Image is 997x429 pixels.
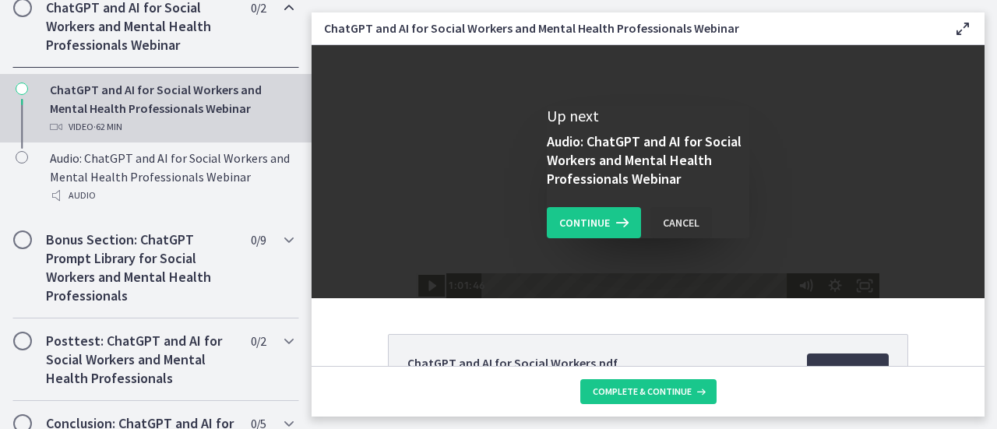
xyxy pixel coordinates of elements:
p: Up next [547,106,749,126]
span: 0 / 2 [251,332,266,350]
span: 0 / 9 [251,230,266,249]
h2: Bonus Section: ChatGPT Prompt Library for Social Workers and Mental Health Professionals [46,230,236,305]
div: ChatGPT and AI for Social Workers and Mental Health Professionals Webinar [50,80,293,136]
button: Complete & continue [580,379,717,404]
span: Download [819,360,876,378]
button: Mute [479,228,509,253]
button: Play Video [105,228,135,253]
div: Audio [50,186,293,205]
a: Download [807,353,889,385]
button: Show settings menu [509,228,538,253]
div: Playbar [178,228,474,253]
h3: ChatGPT and AI for Social Workers and Mental Health Professionals Webinar [324,19,928,37]
button: Fullscreen [538,228,568,253]
h3: Audio: ChatGPT and AI for Social Workers and Mental Health Professionals Webinar [547,132,749,188]
div: Cancel [663,213,699,232]
button: Continue [547,207,641,238]
button: Cancel [650,207,712,238]
span: Complete & continue [593,385,692,398]
span: ChatGPT and AI for Social Workers.pdf [407,353,618,372]
span: Continue [559,213,610,232]
div: Audio: ChatGPT and AI for Social Workers and Mental Health Professionals Webinar [50,149,293,205]
span: · 62 min [93,118,122,136]
h2: Posttest: ChatGPT and AI for Social Workers and Mental Health Professionals [46,332,236,388]
div: Video [50,118,293,136]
